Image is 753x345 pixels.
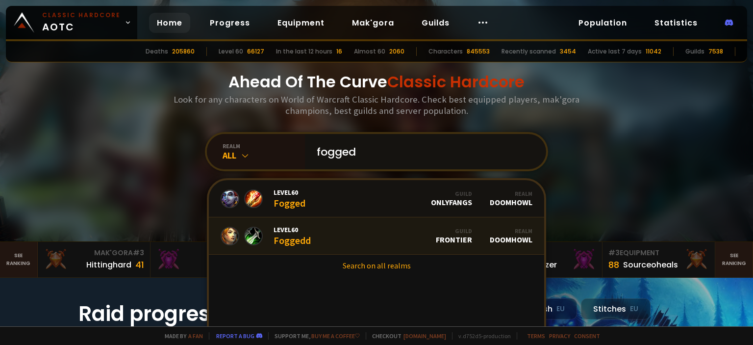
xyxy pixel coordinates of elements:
div: Guilds [685,47,704,56]
div: realm [223,142,305,150]
div: Fogged [274,188,305,209]
div: 2060 [389,47,404,56]
div: Foggedd [274,225,311,246]
a: Consent [574,332,600,340]
span: Level 60 [274,225,311,234]
a: Privacy [549,332,570,340]
div: 88 [608,258,619,271]
a: Mak'gora [344,13,402,33]
div: 41 [135,258,144,271]
div: Mak'Gora [156,248,257,258]
h1: Ahead Of The Curve [228,70,525,94]
div: Mak'Gora [44,248,144,258]
a: [DOMAIN_NAME] [403,332,446,340]
div: OnlyFangs [431,190,472,207]
span: Level 60 [274,188,305,197]
span: # 3 [608,248,620,258]
a: Population [571,13,635,33]
div: In the last 12 hours [276,47,332,56]
a: Terms [527,332,545,340]
h1: Raid progress [78,298,275,329]
div: 7538 [708,47,723,56]
a: Mak'Gora#2Rivench100 [151,242,263,277]
div: 845553 [467,47,490,56]
div: Doomhowl [490,227,532,244]
div: Sourceoheals [623,259,678,271]
a: Report a bug [216,332,254,340]
a: Home [149,13,190,33]
div: Guild [436,227,472,235]
a: Guilds [414,13,457,33]
a: #3Equipment88Sourceoheals [602,242,715,277]
a: Progress [202,13,258,33]
div: Almost 60 [354,47,385,56]
a: Equipment [270,13,332,33]
div: Equipment [608,248,709,258]
a: Search on all realms [209,255,544,276]
div: 205860 [172,47,195,56]
div: Level 60 [219,47,243,56]
div: 11042 [646,47,661,56]
div: Frontier [436,227,472,244]
div: 16 [336,47,342,56]
small: EU [556,304,565,314]
small: Classic Hardcore [42,11,121,20]
div: Recently scanned [502,47,556,56]
div: Realm [490,190,532,197]
div: All [223,150,305,161]
div: 66127 [247,47,264,56]
a: a fan [188,332,203,340]
div: Hittinghard [86,259,131,271]
a: Mak'Gora#3Hittinghard41 [38,242,151,277]
span: v. d752d5 - production [452,332,511,340]
div: Active last 7 days [588,47,642,56]
a: Level60FoggedGuildOnlyFangsRealmDoomhowl [209,180,544,217]
div: Stitches [581,298,651,319]
a: Seeranking [715,242,753,277]
span: AOTC [42,11,121,34]
div: Deaths [146,47,168,56]
a: Statistics [647,13,705,33]
div: Doomhowl [490,190,532,207]
div: Guild [431,190,472,197]
a: Classic HardcoreAOTC [6,6,137,39]
span: Checkout [366,332,446,340]
div: 3454 [560,47,576,56]
span: Classic Hardcore [387,71,525,93]
a: Level60FoggeddGuildFrontierRealmDoomhowl [209,217,544,255]
span: Support me, [268,332,360,340]
a: Buy me a coffee [311,332,360,340]
div: Realm [490,227,532,235]
div: Characters [428,47,463,56]
small: EU [630,304,638,314]
h3: Look for any characters on World of Warcraft Classic Hardcore. Check best equipped players, mak'g... [170,94,583,116]
span: # 3 [133,248,144,258]
input: Search a character... [311,134,534,169]
span: Made by [159,332,203,340]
